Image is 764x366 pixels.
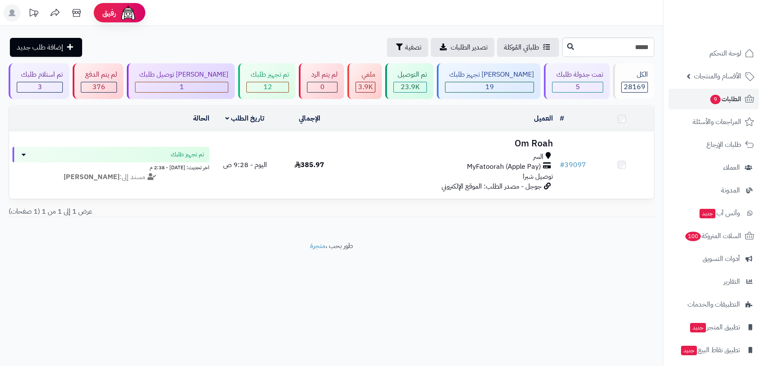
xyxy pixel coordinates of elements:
[81,82,117,92] div: 376
[709,93,741,105] span: الطلبات
[223,160,267,170] span: اليوم - 9:28 ص
[81,70,117,80] div: لم يتم الدفع
[497,38,559,57] a: طلباتي المُوكلة
[17,82,62,92] div: 3
[6,172,216,182] div: مسند إلى:
[710,94,721,104] span: 9
[358,82,373,92] span: 3.9K
[393,70,427,80] div: تم التوصيل
[724,276,740,288] span: التقارير
[445,82,534,92] div: 19
[405,42,421,53] span: تصفية
[700,209,715,218] span: جديد
[17,70,63,80] div: تم استلام طلبك
[669,89,759,109] a: الطلبات9
[346,63,384,99] a: ملغي 3.9K
[297,63,346,99] a: لم يتم الرد 0
[171,150,204,159] span: تم تجهيز طلبك
[295,160,324,170] span: 385.97
[435,63,542,99] a: [PERSON_NAME] تجهيز طلبك 19
[7,63,71,99] a: تم استلام طلبك 3
[669,226,759,246] a: السلات المتروكة100
[38,82,42,92] span: 3
[120,4,137,22] img: ai-face.png
[17,42,63,53] span: إضافة طلب جديد
[345,139,553,149] h3: Om Roah
[193,113,209,124] a: الحالة
[669,203,759,223] a: وآتس آبجديد
[611,63,656,99] a: الكل28169
[225,113,264,124] a: تاريخ الطلب
[669,157,759,178] a: العملاء
[534,113,553,124] a: العميل
[23,4,44,24] a: تحديثات المنصة
[356,82,375,92] div: 3866
[236,63,297,99] a: تم تجهيز طلبك 12
[709,47,741,59] span: لوحة التحكم
[431,38,494,57] a: تصدير الطلبات
[669,271,759,292] a: التقارير
[135,70,228,80] div: [PERSON_NAME] توصيل طلبك
[669,43,759,64] a: لوحة التحكم
[681,346,697,355] span: جديد
[445,70,534,80] div: [PERSON_NAME] تجهيز طلبك
[394,82,426,92] div: 23887
[180,82,184,92] span: 1
[669,248,759,269] a: أدوات التسويق
[135,82,228,92] div: 1
[533,152,543,162] span: السر
[246,70,289,80] div: تم تجهيز طلبك
[542,63,611,99] a: تمت جدولة طلبك 5
[467,162,541,172] span: MyFatoorah (Apple Pay)
[706,139,741,151] span: طلبات الإرجاع
[560,160,565,170] span: #
[320,82,325,92] span: 0
[721,184,740,196] span: المدونة
[387,38,428,57] button: تصفية
[624,82,645,92] span: 28169
[2,207,331,217] div: عرض 1 إلى 1 من 1 (1 صفحات)
[723,161,740,174] span: العملاء
[310,241,325,251] a: متجرة
[125,63,236,99] a: [PERSON_NAME] توصيل طلبك 1
[451,42,488,53] span: تصدير الطلبات
[92,82,105,92] span: 376
[669,180,759,201] a: المدونة
[699,207,740,219] span: وآتس آب
[669,317,759,338] a: تطبيق المتجرجديد
[523,171,553,182] span: توصيل شبرا
[264,82,272,92] span: 12
[71,63,125,99] a: لم يتم الدفع 376
[10,38,82,57] a: إضافة طلب جديد
[442,181,542,192] span: جوجل - مصدر الطلب: الموقع الإلكتروني
[690,323,706,332] span: جديد
[552,82,603,92] div: 5
[669,134,759,155] a: طلبات الإرجاع
[247,82,288,92] div: 12
[621,70,648,80] div: الكل
[680,344,740,356] span: تطبيق نقاط البيع
[694,70,741,82] span: الأقسام والمنتجات
[689,321,740,333] span: تطبيق المتجر
[12,162,209,171] div: اخر تحديث: [DATE] - 2:38 م
[576,82,580,92] span: 5
[102,8,116,18] span: رفيق
[64,172,120,182] strong: [PERSON_NAME]
[560,160,586,170] a: #39097
[669,112,759,132] a: المراجعات والأسئلة
[307,70,338,80] div: لم يتم الرد
[384,63,435,99] a: تم التوصيل 23.9K
[356,70,375,80] div: ملغي
[485,82,494,92] span: 19
[552,70,603,80] div: تمت جدولة طلبك
[560,113,564,124] a: #
[703,253,740,265] span: أدوات التسويق
[706,17,756,35] img: logo-2.png
[307,82,337,92] div: 0
[687,298,740,310] span: التطبيقات والخدمات
[684,230,741,242] span: السلات المتروكة
[299,113,320,124] a: الإجمالي
[693,116,741,128] span: المراجعات والأسئلة
[504,42,539,53] span: طلباتي المُوكلة
[401,82,420,92] span: 23.9K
